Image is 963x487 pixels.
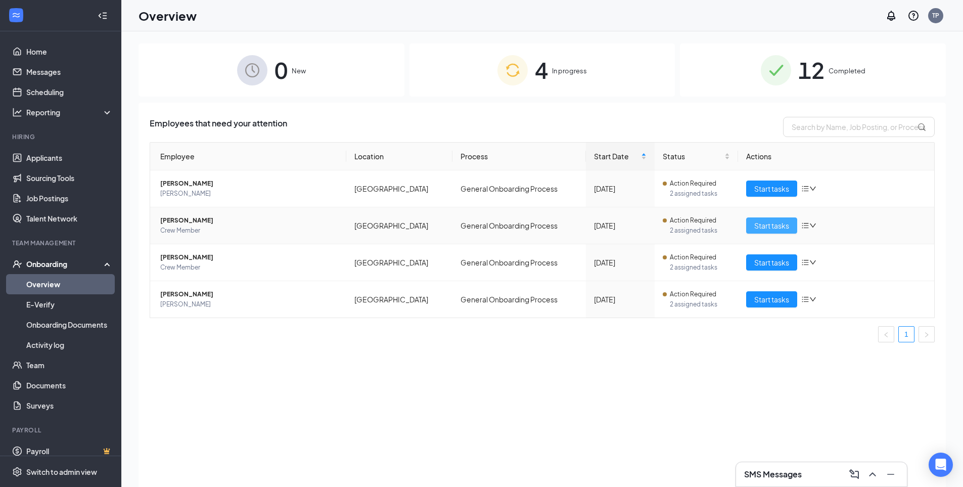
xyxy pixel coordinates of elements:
[452,244,586,281] td: General Onboarding Process
[670,299,730,309] span: 2 assigned tasks
[26,467,97,477] div: Switch to admin view
[452,143,586,170] th: Process
[829,66,865,76] span: Completed
[754,183,789,194] span: Start tasks
[139,7,197,24] h1: Overview
[12,467,22,477] svg: Settings
[670,215,716,226] span: Action Required
[552,66,587,76] span: In progress
[160,189,338,199] span: [PERSON_NAME]
[746,217,797,234] button: Start tasks
[919,326,935,342] button: right
[12,107,22,117] svg: Analysis
[866,468,879,480] svg: ChevronUp
[594,220,647,231] div: [DATE]
[898,326,914,342] li: 1
[746,181,797,197] button: Start tasks
[932,11,939,20] div: TP
[670,262,730,273] span: 2 assigned tasks
[744,469,802,480] h3: SMS Messages
[883,466,899,482] button: Minimize
[150,117,287,137] span: Employees that need your attention
[452,170,586,207] td: General Onboarding Process
[809,185,816,192] span: down
[346,143,452,170] th: Location
[11,10,21,20] svg: WorkstreamLogo
[848,468,860,480] svg: ComposeMessage
[26,294,113,315] a: E-Verify
[160,262,338,273] span: Crew Member
[670,226,730,236] span: 2 assigned tasks
[98,11,108,21] svg: Collapse
[26,441,113,461] a: PayrollCrown
[670,252,716,262] span: Action Required
[663,151,722,162] span: Status
[594,294,647,305] div: [DATE]
[452,281,586,318] td: General Onboarding Process
[809,222,816,229] span: down
[746,291,797,307] button: Start tasks
[346,244,452,281] td: [GEOGRAPHIC_DATA]
[26,168,113,188] a: Sourcing Tools
[26,107,113,117] div: Reporting
[26,335,113,355] a: Activity log
[746,254,797,271] button: Start tasks
[801,222,809,230] span: bars
[160,252,338,262] span: [PERSON_NAME]
[160,215,338,226] span: [PERSON_NAME]
[754,294,789,305] span: Start tasks
[26,82,113,102] a: Scheduling
[160,289,338,299] span: [PERSON_NAME]
[160,299,338,309] span: [PERSON_NAME]
[907,10,920,22] svg: QuestionInfo
[346,281,452,318] td: [GEOGRAPHIC_DATA]
[924,332,930,338] span: right
[26,315,113,335] a: Onboarding Documents
[846,466,862,482] button: ComposeMessage
[809,259,816,266] span: down
[12,259,22,269] svg: UserCheck
[670,179,716,189] span: Action Required
[754,257,789,268] span: Start tasks
[885,10,897,22] svg: Notifications
[26,148,113,168] a: Applicants
[26,188,113,208] a: Job Postings
[150,143,346,170] th: Employee
[346,170,452,207] td: [GEOGRAPHIC_DATA]
[452,207,586,244] td: General Onboarding Process
[809,296,816,303] span: down
[274,53,288,87] span: 0
[878,326,894,342] li: Previous Page
[292,66,306,76] span: New
[12,239,111,247] div: Team Management
[899,327,914,342] a: 1
[864,466,881,482] button: ChevronUp
[754,220,789,231] span: Start tasks
[655,143,738,170] th: Status
[883,332,889,338] span: left
[594,257,647,268] div: [DATE]
[670,189,730,199] span: 2 assigned tasks
[535,53,548,87] span: 4
[885,468,897,480] svg: Minimize
[12,426,111,434] div: Payroll
[26,274,113,294] a: Overview
[783,117,935,137] input: Search by Name, Job Posting, or Process
[26,41,113,62] a: Home
[801,295,809,303] span: bars
[26,375,113,395] a: Documents
[801,185,809,193] span: bars
[798,53,824,87] span: 12
[160,226,338,236] span: Crew Member
[801,258,809,267] span: bars
[919,326,935,342] li: Next Page
[26,62,113,82] a: Messages
[26,259,104,269] div: Onboarding
[878,326,894,342] button: left
[26,395,113,416] a: Surveys
[594,151,639,162] span: Start Date
[670,289,716,299] span: Action Required
[12,132,111,141] div: Hiring
[738,143,934,170] th: Actions
[929,453,953,477] div: Open Intercom Messenger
